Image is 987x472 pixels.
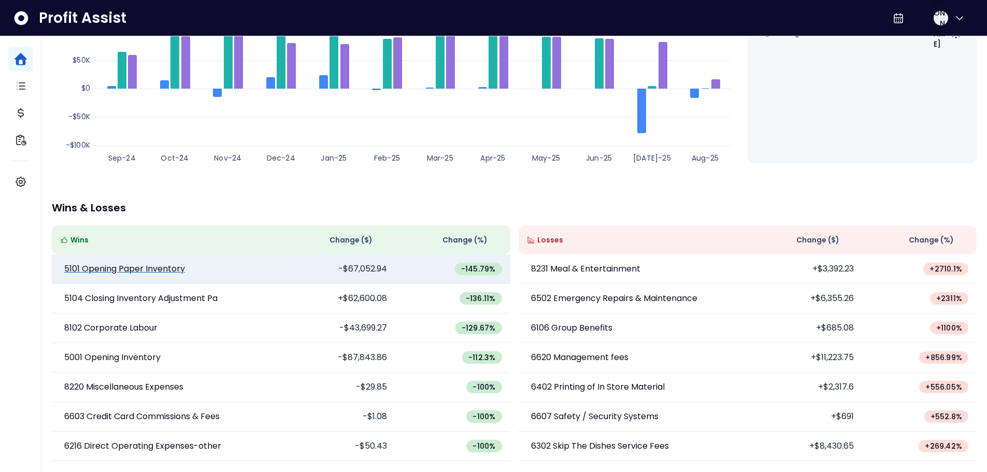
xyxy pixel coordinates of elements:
text: Nov-24 [214,153,241,163]
span: -129.67 % [462,323,496,333]
p: 6402 Printing of In Store Material [531,381,665,393]
span: + 552.8 % [931,411,962,422]
p: 6502 Emergency Repairs & Maintenance [531,292,697,305]
span: Change ( $ ) [330,235,373,246]
text: Sep-24 [108,153,136,163]
p: 6302 Skip The Dishes Service Fees [531,440,669,452]
span: Profit Assist [39,9,126,27]
span: + 2311 % [936,293,962,304]
p: 8102 Corporate Labour [64,322,158,334]
td: -$67,052.94 [281,254,395,284]
p: 8220 Miscellaneous Expenses [64,381,183,393]
span: Losses [537,235,563,246]
td: -$50.43 [281,432,395,461]
td: -$43,699.27 [281,313,395,343]
td: -$87,843.86 [281,343,395,373]
td: +$6,355.26 [748,284,862,313]
p: 8231 Meal & Entertainment [531,263,640,275]
text: $50K [73,55,90,65]
text: Jan-25 [321,153,347,163]
span: Change (%) [909,235,954,246]
span: + 2710.1 % [929,264,962,274]
td: -$29.85 [281,373,395,402]
text: Oct-24 [161,153,189,163]
text: Aug-25 [692,153,719,163]
span: -100 % [473,411,495,422]
text: Mar-25 [427,153,453,163]
p: 5104 Closing Inventory Adjustment Pa [64,292,218,305]
td: +$2,317.6 [748,373,862,402]
span: -112.3 % [468,352,495,363]
text: -$50K [68,111,90,122]
span: + 1100 % [936,323,962,333]
span: -145.79 % [461,264,496,274]
p: 6620 Management fees [531,351,628,364]
span: Change (%) [442,235,488,246]
td: +$691 [748,402,862,432]
td: +$8,430.65 [748,432,862,461]
text: Jun-25 [586,153,612,163]
p: 6106 Group Benefits [531,322,612,334]
p: 6603 Credit Card Commissions & Fees [64,410,220,423]
text: Apr-25 [480,153,505,163]
p: 5101 Opening Paper Inventory [64,263,185,275]
td: +$62,600.08 [281,284,395,313]
span: -136.11 % [466,293,496,304]
span: + 556.05 % [925,382,962,392]
text: $0 [81,83,90,93]
span: Wins [70,235,89,246]
span: Change ( $ ) [796,235,839,246]
td: -$1.08 [281,402,395,432]
text: Dec-24 [267,153,295,163]
text: May-25 [532,153,560,163]
span: + 856.99 % [925,352,962,363]
td: +$3,392.23 [748,254,862,284]
p: 6216 Direct Operating Expenses-other [64,440,221,452]
td: +$685.08 [748,313,862,343]
text: -$100K [66,140,90,150]
p: Wins & Losses [52,203,977,213]
td: +$11,223.75 [748,343,862,373]
p: 5001 Opening Inventory [64,351,161,364]
span: -100 % [473,382,495,392]
p: 6607 Safety / Security Systems [531,410,659,423]
text: [DATE]-25 [633,153,671,163]
span: + 269.42 % [925,441,962,451]
text: Feb-25 [374,153,400,163]
span: -100 % [473,441,495,451]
